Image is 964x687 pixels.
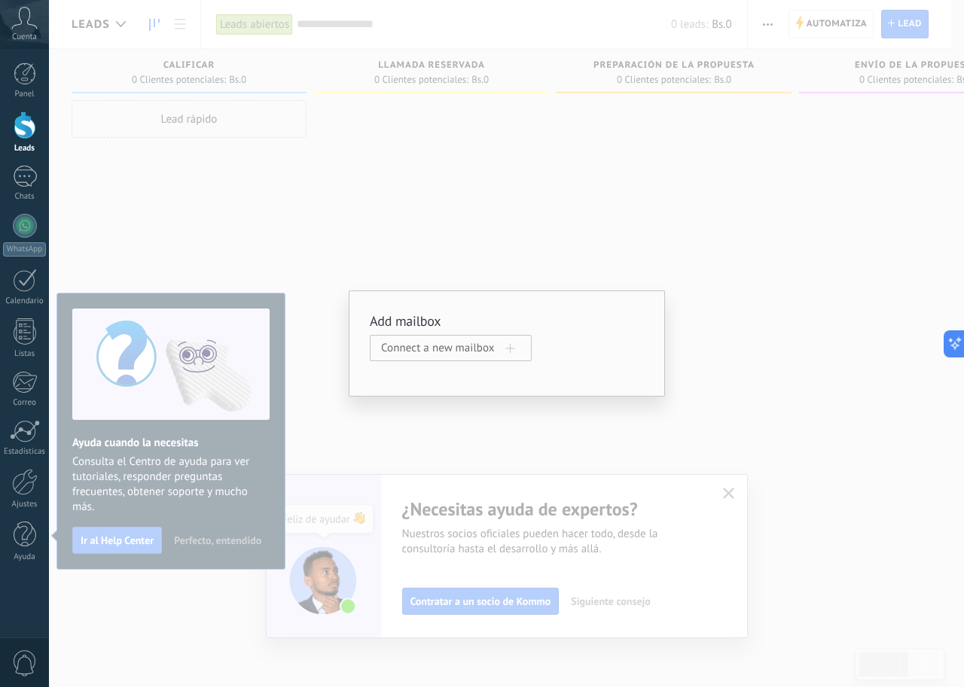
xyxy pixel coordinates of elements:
h4: Add mailbox [370,312,644,330]
div: Ayuda [3,552,47,562]
span: Cuenta [12,32,37,42]
div: Panel [3,90,47,99]
div: Correo [3,398,47,408]
div: Listas [3,349,47,359]
div: Ajustes [3,500,47,509]
button: Connect a new mailbox [370,335,532,361]
div: Leads [3,144,47,154]
div: WhatsApp [3,242,46,257]
div: Estadísticas [3,447,47,457]
div: Chats [3,192,47,202]
div: Calendario [3,296,47,306]
span: Connect a new mailbox [381,341,506,355]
